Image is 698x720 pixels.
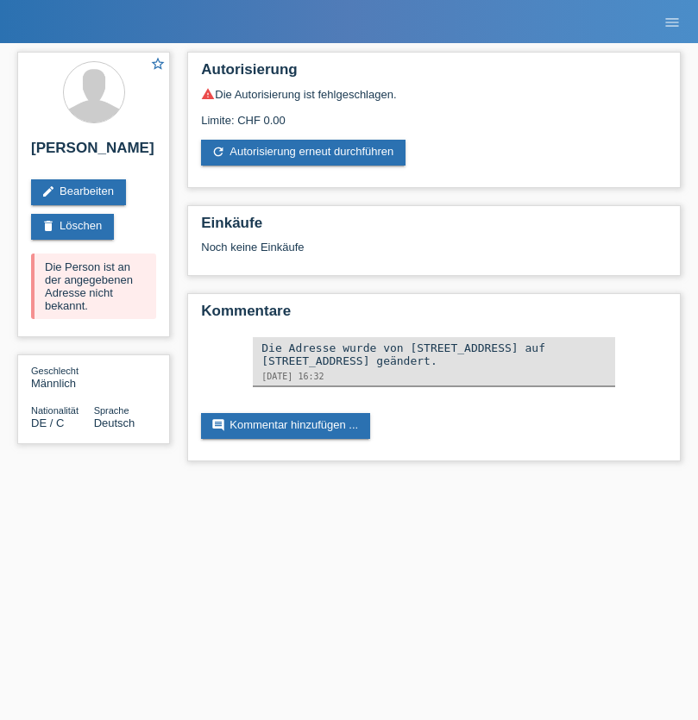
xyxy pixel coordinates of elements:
div: Limite: CHF 0.00 [201,101,667,127]
div: Noch keine Einkäufe [201,241,667,266]
i: refresh [211,145,225,159]
i: star_border [150,56,166,72]
i: warning [201,87,215,101]
a: editBearbeiten [31,179,126,205]
h2: Einkäufe [201,215,667,241]
i: edit [41,185,55,198]
span: Deutschland / C / 09.05.2021 [31,416,64,429]
a: menu [655,16,689,27]
div: [DATE] 16:32 [261,372,607,381]
div: Die Adresse wurde von [STREET_ADDRESS] auf [STREET_ADDRESS] geändert. [261,341,607,367]
i: menu [663,14,681,31]
a: commentKommentar hinzufügen ... [201,413,370,439]
span: Nationalität [31,405,79,416]
span: Geschlecht [31,366,79,376]
div: Die Autorisierung ist fehlgeschlagen. [201,87,667,101]
a: refreshAutorisierung erneut durchführen [201,140,406,166]
span: Sprache [94,405,129,416]
a: deleteLöschen [31,214,114,240]
h2: Autorisierung [201,61,667,87]
h2: Kommentare [201,303,667,329]
a: star_border [150,56,166,74]
h2: [PERSON_NAME] [31,140,156,166]
div: Die Person ist an der angegebenen Adresse nicht bekannt. [31,254,156,319]
i: delete [41,219,55,233]
i: comment [211,418,225,432]
span: Deutsch [94,416,135,429]
div: Männlich [31,364,94,390]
